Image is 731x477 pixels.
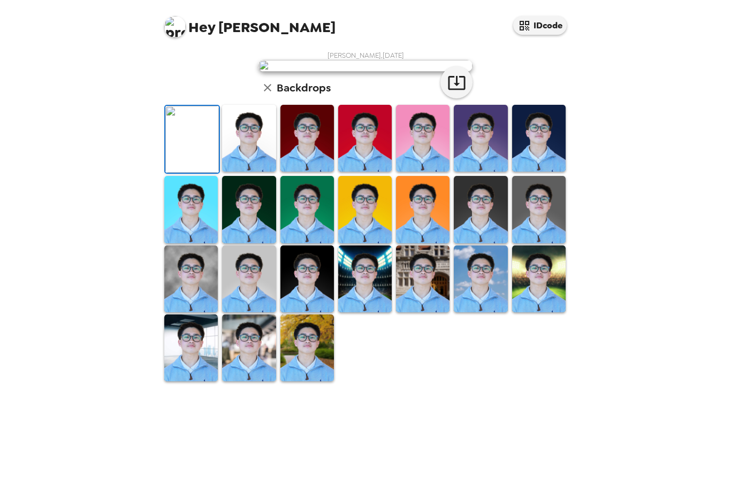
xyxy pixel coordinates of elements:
img: user [258,60,473,72]
img: profile pic [164,16,186,37]
span: Hey [188,18,215,37]
span: [PERSON_NAME] [164,11,336,35]
span: [PERSON_NAME] , [DATE] [328,51,404,60]
img: Original [165,106,219,173]
h6: Backdrops [277,79,331,96]
button: IDcode [513,16,567,35]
